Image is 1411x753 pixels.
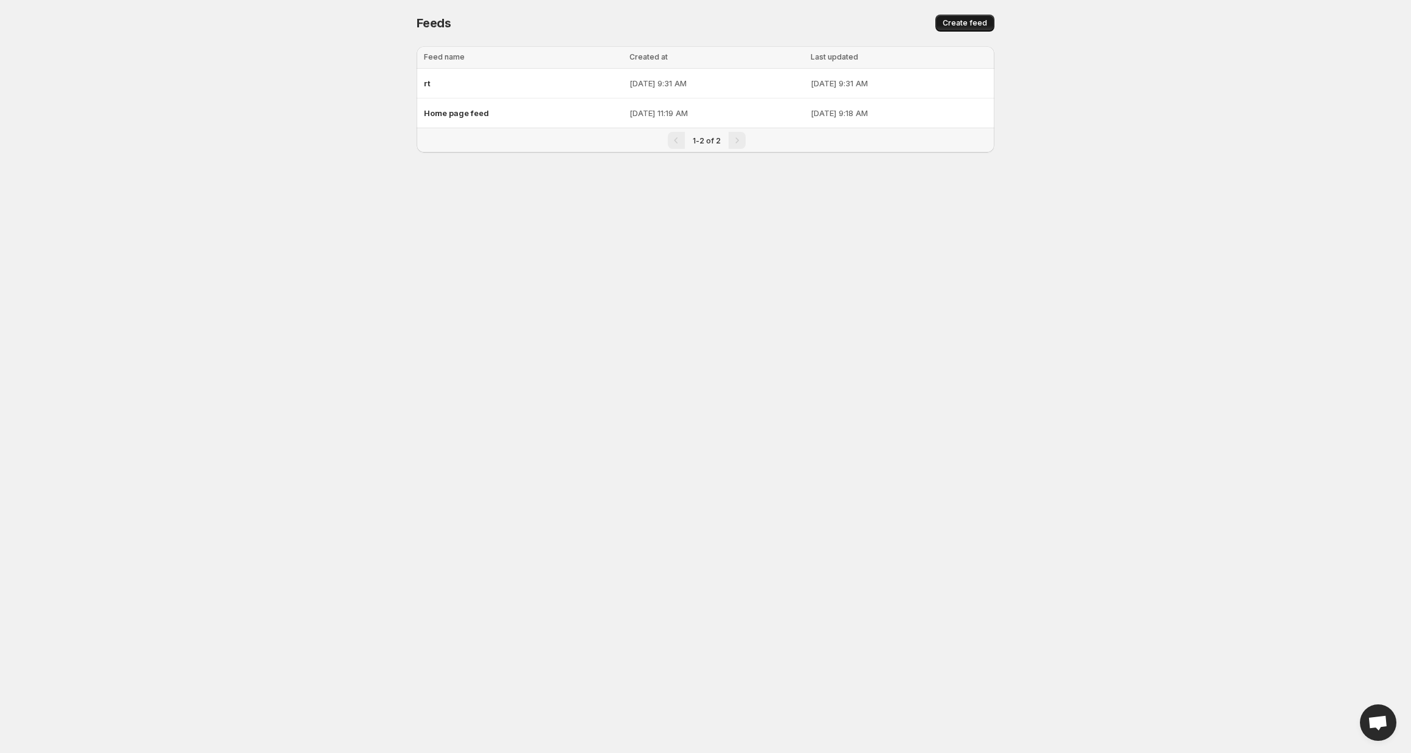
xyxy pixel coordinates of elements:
[629,52,668,61] span: Created at
[811,52,858,61] span: Last updated
[424,52,465,61] span: Feed name
[417,128,994,153] nav: Pagination
[693,136,721,145] span: 1-2 of 2
[629,107,803,119] p: [DATE] 11:19 AM
[811,77,987,89] p: [DATE] 9:31 AM
[424,108,489,118] span: Home page feed
[1360,704,1396,741] a: Open chat
[424,78,431,88] span: rt
[417,16,451,30] span: Feeds
[943,18,987,28] span: Create feed
[935,15,994,32] button: Create feed
[629,77,803,89] p: [DATE] 9:31 AM
[811,107,987,119] p: [DATE] 9:18 AM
